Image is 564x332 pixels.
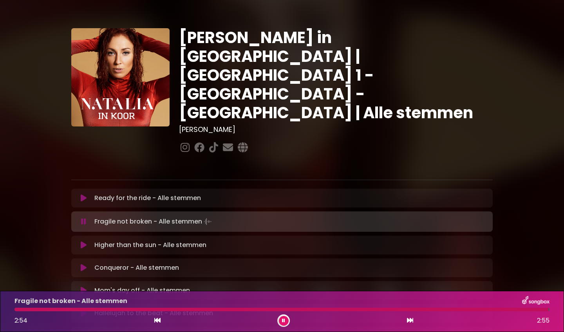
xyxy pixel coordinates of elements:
p: Mom's day off - Alle stemmen [94,286,190,295]
p: Fragile not broken - Alle stemmen [14,296,127,306]
h3: [PERSON_NAME] [179,125,493,134]
span: 2:54 [14,316,27,325]
p: Higher than the sun - Alle stemmen [94,240,206,250]
img: YTVS25JmS9CLUqXqkEhs [71,28,170,126]
p: Ready for the ride - Alle stemmen [94,193,201,203]
img: waveform4.gif [202,216,213,227]
h1: [PERSON_NAME] in [GEOGRAPHIC_DATA] | [GEOGRAPHIC_DATA] 1 - [GEOGRAPHIC_DATA] - [GEOGRAPHIC_DATA] ... [179,28,493,122]
img: songbox-logo-white.png [522,296,550,306]
p: Fragile not broken - Alle stemmen [94,216,213,227]
p: Conqueror - Alle stemmen [94,263,179,272]
span: 2:55 [537,316,550,325]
